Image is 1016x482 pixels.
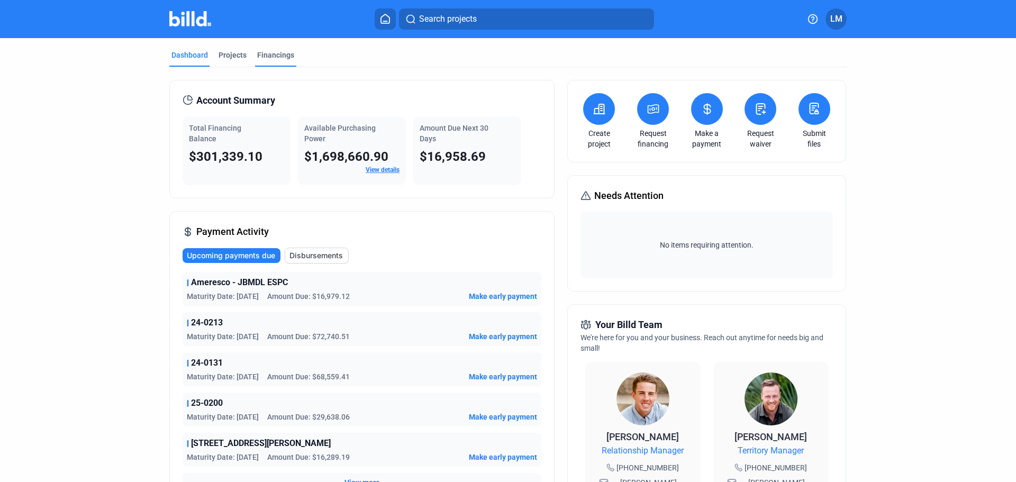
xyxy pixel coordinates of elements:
button: Make early payment [469,452,537,462]
span: 24-0131 [191,357,223,369]
span: Search projects [419,13,477,25]
div: Financings [257,50,294,60]
span: [PERSON_NAME] [734,431,807,442]
span: $1,698,660.90 [304,149,388,164]
div: Dashboard [171,50,208,60]
a: Submit files [796,128,833,149]
span: 24-0213 [191,316,223,329]
a: Create project [580,128,618,149]
span: Maturity Date: [DATE] [187,331,259,342]
span: [STREET_ADDRESS][PERSON_NAME] [191,437,331,450]
span: We're here for you and your business. Reach out anytime for needs big and small! [580,333,823,352]
span: Ameresco - JBMDL ESPC [191,276,288,289]
span: Maturity Date: [DATE] [187,291,259,302]
span: LM [830,13,842,25]
span: Amount Due: $68,559.41 [267,371,350,382]
button: Disbursements [285,248,349,263]
span: Maturity Date: [DATE] [187,412,259,422]
a: View details [366,166,400,174]
a: Request financing [634,128,672,149]
button: Upcoming payments due [183,248,280,263]
span: Available Purchasing Power [304,124,376,143]
img: Relationship Manager [616,372,669,425]
span: [PHONE_NUMBER] [745,462,807,473]
span: Maturity Date: [DATE] [187,452,259,462]
span: $301,339.10 [189,149,262,164]
span: Amount Due: $16,979.12 [267,291,350,302]
span: 25-0200 [191,397,223,410]
span: Upcoming payments due [187,250,275,261]
span: Amount Due: $29,638.06 [267,412,350,422]
span: Disbursements [289,250,343,261]
button: Make early payment [469,412,537,422]
a: Make a payment [688,128,725,149]
span: Payment Activity [196,224,269,239]
button: Make early payment [469,331,537,342]
span: Territory Manager [738,444,804,457]
img: Billd Company Logo [169,11,211,26]
span: Amount Due: $16,289.19 [267,452,350,462]
span: [PERSON_NAME] [606,431,679,442]
span: [PHONE_NUMBER] [616,462,679,473]
span: Your Billd Team [595,317,663,332]
button: Search projects [399,8,654,30]
span: Account Summary [196,93,275,108]
button: Make early payment [469,291,537,302]
span: Total Financing Balance [189,124,241,143]
a: Request waiver [742,128,779,149]
span: $16,958.69 [420,149,486,164]
img: Territory Manager [745,372,797,425]
button: Make early payment [469,371,537,382]
span: Maturity Date: [DATE] [187,371,259,382]
span: Needs Attention [594,188,664,203]
span: Amount Due Next 30 Days [420,124,488,143]
span: Amount Due: $72,740.51 [267,331,350,342]
span: No items requiring attention. [585,240,828,250]
div: Projects [219,50,247,60]
span: Relationship Manager [602,444,684,457]
button: LM [825,8,847,30]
